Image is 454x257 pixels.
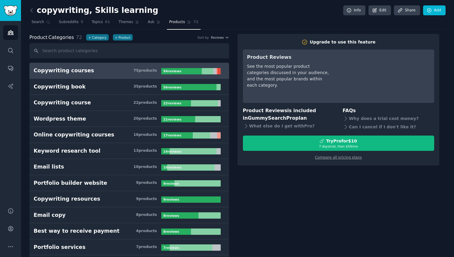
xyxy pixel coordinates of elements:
b: 9 review s [163,182,179,185]
span: 72 [193,19,198,25]
div: 16 product s [133,132,157,138]
span: + [88,35,91,40]
span: Products [169,19,185,25]
a: Share [394,5,420,16]
b: 21 review s [163,118,181,121]
div: 9 product s [136,180,157,186]
a: Subreddits5 [57,17,85,30]
b: 22 review s [163,101,181,105]
a: Compare all pricing plans [315,155,362,160]
b: 94 review s [163,69,181,73]
a: Email copy8products8reviews [29,207,229,223]
a: Portfolio services7products7reviews [29,239,229,256]
span: Reviews [211,35,224,40]
button: +Category [86,34,108,40]
button: Reviews [211,35,229,40]
span: Subreddits [59,19,79,25]
span: 72 [76,34,82,40]
div: 7 days trial, then $ 59 /mo [243,144,434,148]
div: Copywriting book [34,83,86,91]
a: Copywriting course22products22reviews [29,95,229,111]
b: 9 review s [163,198,179,201]
b: 17 review s [163,133,181,137]
div: 35 product s [133,84,157,89]
div: 7 product s [136,244,157,250]
span: + [115,35,118,40]
a: Online copywriting courses16products17reviews [29,127,229,143]
a: Copywriting resources9products9reviews [29,191,229,207]
h3: Product Reviews is included in plan [243,107,334,122]
div: Try Pro for $10 [326,138,357,144]
div: Portfolio services [34,244,86,251]
b: 8 review s [163,230,179,233]
div: Upgrade to use this feature [310,39,376,45]
div: Why does a trial cost money? [343,115,434,123]
a: Wordpress theme20products21reviews [29,111,229,127]
a: Keyword research tool13products14reviews [29,143,229,159]
a: Edit [368,5,391,16]
div: 20 product s [133,116,157,121]
div: 9 product s [136,196,157,202]
span: Ask [148,19,154,25]
span: Categories [29,34,74,41]
b: 10 review s [163,166,181,169]
div: Email copy [34,211,65,219]
a: Copywriting book35products56reviews [29,79,229,95]
div: 13 product s [133,148,157,154]
button: +Product [113,34,133,40]
a: Products72 [167,17,201,30]
span: 61 [105,19,110,25]
span: Topics [92,19,103,25]
a: Topics61 [89,17,112,30]
a: Add [423,5,446,16]
div: 4 product s [136,229,157,234]
a: Copywriting courses75products94reviews [29,63,229,79]
div: Best way to receive payment [34,227,120,235]
div: Keyword research tool [34,147,101,155]
div: 8 product s [136,212,157,218]
a: Themes [117,17,142,30]
b: 56 review s [163,85,181,89]
b: 7 review s [163,246,179,250]
a: Info [343,5,365,16]
span: GummySearch Pro [248,115,295,121]
div: Online copywriting courses [34,131,114,139]
div: Copywriting courses [34,67,94,74]
div: Portfolio builder website [34,179,107,187]
div: See the most popular product categories discussed in your audience, and the most popular brands w... [247,63,331,88]
div: Can I cancel if I don't like it? [343,123,434,131]
h3: Product Reviews [247,54,331,61]
b: 8 review s [163,214,179,217]
a: Email lists10products10reviews [29,159,229,175]
input: Search product categories [29,43,229,58]
span: Product [29,34,47,41]
div: 10 product s [133,164,157,170]
h3: FAQs [343,107,434,115]
div: Sort by [198,35,209,40]
button: TryProfor$107 daystrial, then $59/mo [243,136,434,151]
b: 14 review s [163,150,181,153]
a: Search [29,17,53,30]
span: 5 [81,19,83,25]
div: Email lists [34,163,64,171]
div: Copywriting course [34,99,91,106]
div: Wordpress theme [34,115,86,123]
div: What else do I get with Pro ? [243,122,334,130]
img: GummySearch logo [4,5,17,16]
div: 22 product s [133,100,157,106]
div: 75 product s [133,68,157,73]
span: Search [32,19,44,25]
span: Themes [119,19,133,25]
h2: copywriting, Skills learning [29,6,158,15]
div: Copywriting resources [34,195,100,203]
a: Portfolio builder website9products9reviews [29,175,229,191]
a: Ask [146,17,163,30]
a: Best way to receive payment4products8reviews [29,223,229,239]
